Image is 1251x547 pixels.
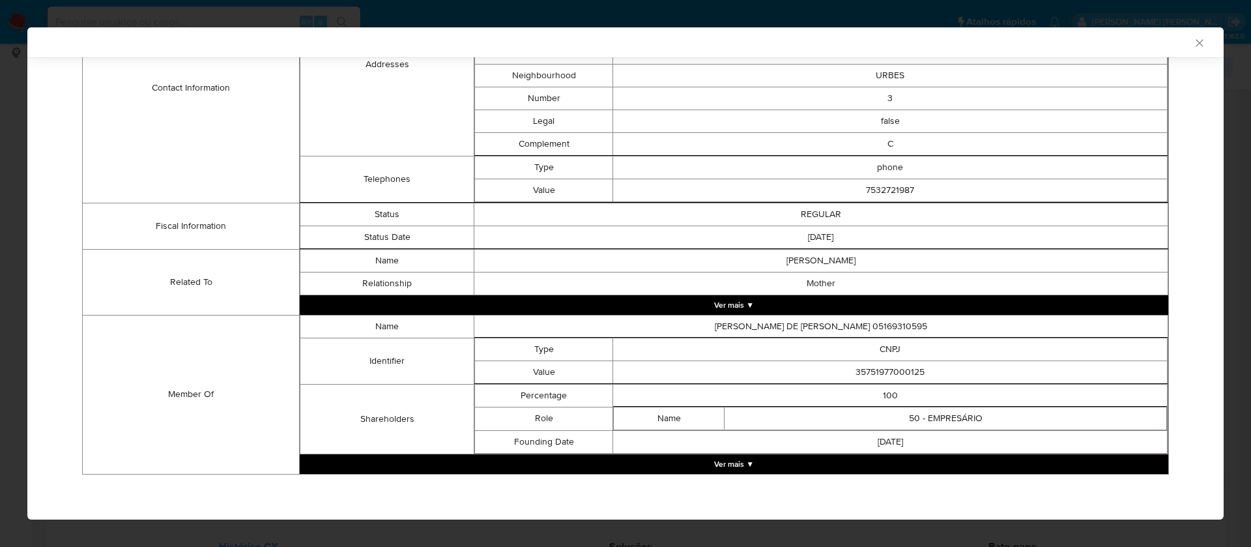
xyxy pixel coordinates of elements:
td: phone [613,156,1168,179]
td: 50 - EMPRESÁRIO [725,407,1167,430]
td: 100 [613,384,1168,407]
td: Status Date [300,226,474,248]
div: closure-recommendation-modal [27,27,1224,520]
td: URBES [613,64,1168,87]
td: [PERSON_NAME] [474,249,1168,272]
td: [DATE] [613,430,1168,453]
td: C [613,132,1168,155]
td: 7532721987 [613,179,1168,201]
td: Neighbourhood [474,64,613,87]
td: Founding Date [474,430,613,453]
td: Number [474,87,613,110]
td: Relationship [300,272,474,295]
td: false [613,110,1168,132]
td: Value [474,179,613,201]
td: Name [300,315,474,338]
td: Name [614,407,725,430]
td: Type [474,338,613,361]
td: Member Of [83,315,300,474]
td: CNPJ [613,338,1168,361]
td: Telephones [300,156,474,202]
td: Value [474,361,613,383]
td: Shareholders [300,384,474,454]
td: Related To [83,249,300,315]
td: Legal [474,110,613,132]
td: Type [474,156,613,179]
td: Identifier [300,338,474,384]
td: [DATE] [474,226,1168,248]
button: Expand array [300,295,1168,315]
td: [PERSON_NAME] DE [PERSON_NAME] 05169310595 [474,315,1168,338]
td: Role [474,407,613,430]
td: 3 [613,87,1168,110]
td: Fiscal Information [83,203,300,249]
td: Percentage [474,384,613,407]
td: Complement [474,132,613,155]
td: Status [300,203,474,226]
td: Name [300,249,474,272]
td: Mother [474,272,1168,295]
button: Fechar a janela [1193,37,1205,48]
button: Expand array [300,454,1168,474]
td: REGULAR [474,203,1168,226]
td: 35751977000125 [613,361,1168,383]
